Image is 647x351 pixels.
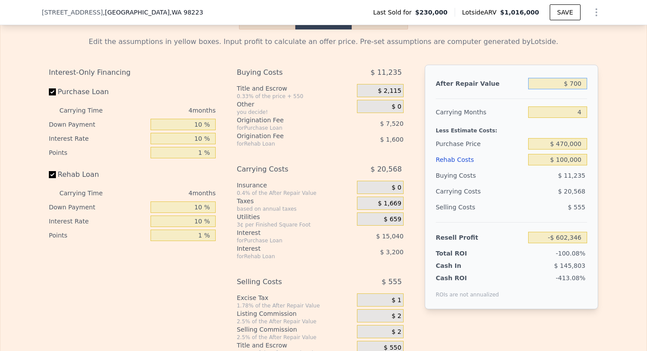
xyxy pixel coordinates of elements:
[237,116,335,124] div: Origination Fee
[436,152,525,168] div: Rehab Costs
[392,103,401,111] span: $ 0
[237,325,353,334] div: Selling Commission
[415,8,448,17] span: $230,000
[380,249,403,256] span: $ 3,200
[392,296,401,304] span: $ 1
[550,4,581,20] button: SAVE
[436,168,525,183] div: Buying Costs
[436,76,525,91] div: After Repair Value
[436,249,491,258] div: Total ROI
[371,65,402,80] span: $ 11,235
[237,140,335,147] div: for Rehab Loan
[436,104,525,120] div: Carrying Months
[237,100,353,109] div: Other
[49,132,147,146] div: Interest Rate
[588,4,605,21] button: Show Options
[382,274,402,290] span: $ 555
[103,8,203,17] span: , [GEOGRAPHIC_DATA]
[49,228,147,242] div: Points
[462,8,500,17] span: Lotside ARV
[49,117,147,132] div: Down Payment
[371,161,402,177] span: $ 20,568
[237,318,353,325] div: 2.5% of the After Repair Value
[49,84,147,100] label: Purchase Loan
[436,274,499,282] div: Cash ROI
[237,161,335,177] div: Carrying Costs
[237,228,335,237] div: Interest
[237,293,353,302] div: Excise Tax
[392,312,401,320] span: $ 2
[59,103,117,117] div: Carrying Time
[237,253,335,260] div: for Rehab Loan
[237,302,353,309] div: 1.78% of the After Repair Value
[237,205,353,212] div: based on annual taxes
[49,171,56,178] input: Rehab Loan
[376,233,404,240] span: $ 15,040
[237,309,353,318] div: Listing Commission
[49,37,598,47] div: Edit the assumptions in yellow boxes. Input profit to calculate an offer price. Pre-set assumptio...
[568,204,585,211] span: $ 555
[378,87,401,95] span: $ 2,115
[237,212,353,221] div: Utilities
[237,181,353,190] div: Insurance
[120,186,216,200] div: 4 months
[237,109,353,116] div: you decide!
[237,244,335,253] div: Interest
[237,274,335,290] div: Selling Costs
[237,334,353,341] div: 2.5% of the After Repair Value
[378,200,401,208] span: $ 1,669
[558,188,585,195] span: $ 20,568
[436,199,525,215] div: Selling Costs
[49,167,147,183] label: Rehab Loan
[373,8,415,17] span: Last Sold for
[237,221,353,228] div: 3¢ per Finished Square Foot
[556,274,585,282] span: -413.08%
[169,9,203,16] span: , WA 98223
[49,146,147,160] div: Points
[237,132,335,140] div: Origination Fee
[436,136,525,152] div: Purchase Price
[237,190,353,197] div: 0.4% of the After Repair Value
[384,216,401,223] span: $ 659
[436,120,587,136] div: Less Estimate Costs:
[49,65,216,80] div: Interest-Only Financing
[237,84,353,93] div: Title and Escrow
[237,341,353,350] div: Title and Escrow
[380,120,403,127] span: $ 7,520
[237,93,353,100] div: 0.33% of the price + 550
[558,172,585,179] span: $ 11,235
[237,237,335,244] div: for Purchase Loan
[380,136,403,143] span: $ 1,600
[237,197,353,205] div: Taxes
[49,200,147,214] div: Down Payment
[120,103,216,117] div: 4 months
[42,8,103,17] span: [STREET_ADDRESS]
[392,184,401,192] span: $ 0
[436,230,525,245] div: Resell Profit
[554,262,585,269] span: $ 145,803
[49,88,56,95] input: Purchase Loan
[237,65,335,80] div: Buying Costs
[436,261,491,270] div: Cash In
[436,282,499,298] div: ROIs are not annualized
[237,124,335,132] div: for Purchase Loan
[556,250,585,257] span: -100.08%
[500,9,539,16] span: $1,016,000
[49,214,147,228] div: Interest Rate
[392,328,401,336] span: $ 2
[59,186,117,200] div: Carrying Time
[436,183,491,199] div: Carrying Costs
